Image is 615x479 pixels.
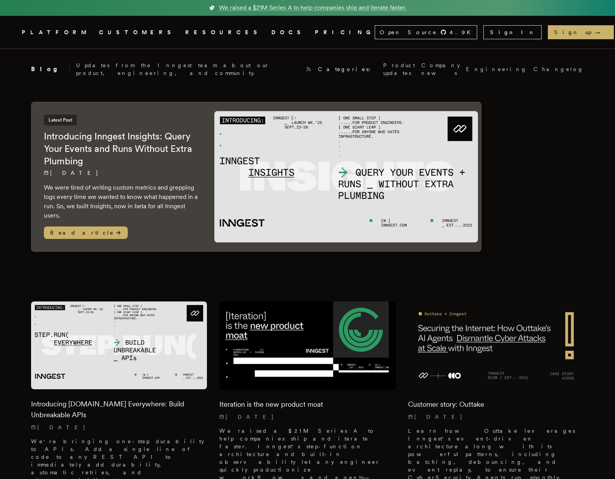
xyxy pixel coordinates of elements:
a: Sign up [548,25,614,39]
img: Featured image for Iteration is the new product moat blog post [219,301,395,390]
p: [DATE] [408,413,584,421]
span: Read article [44,226,128,239]
p: [DATE] [219,413,395,421]
img: Featured image for Introducing Inngest Insights: Query Your Events and Runs Without Extra Plumbin... [214,111,478,243]
p: [DATE] [44,169,199,177]
h2: Iteration is the new product moat [219,399,395,410]
a: Latest PostIntroducing Inngest Insights: Query Your Events and Runs Without Extra Plumbing[DATE] ... [31,102,481,252]
span: Categories: [318,65,377,73]
a: Sign In [483,25,542,39]
p: [DATE] [31,423,207,431]
a: DOCS [271,28,306,37]
span: We raised a $21M Series A to help companies ship and iterate faster. [219,3,407,12]
button: RESOURCES [185,28,262,37]
a: PRICING [315,28,375,37]
span: Latest Post [44,115,77,125]
h2: Introducing Inngest Insights: Query Your Events and Runs Without Extra Plumbing [44,130,199,167]
img: Featured image for Introducing Step.Run Everywhere: Build Unbreakable APIs blog post [31,301,207,389]
a: Product updates [383,61,415,77]
p: Updates from the Inngest team about our product, engineering, and community. [76,61,299,77]
span: → [594,28,608,36]
a: Engineering [466,65,527,73]
h2: Blog [31,64,70,74]
p: We were tired of writing custom metrics and grepping logs every time we wanted to know what happe... [44,183,199,220]
a: CUSTOMERS [99,28,176,37]
span: 4.9 K [450,28,475,36]
a: Changelog [533,65,584,73]
h2: Introducing [DOMAIN_NAME] Everywhere: Build Unbreakable APIs [31,399,207,420]
h2: Customer story: Outtake [408,399,584,410]
button: PLATFORM [22,28,90,37]
img: Featured image for Customer story: Outtake blog post [408,301,584,390]
a: Company news [421,61,460,77]
span: Open Source [380,28,437,36]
